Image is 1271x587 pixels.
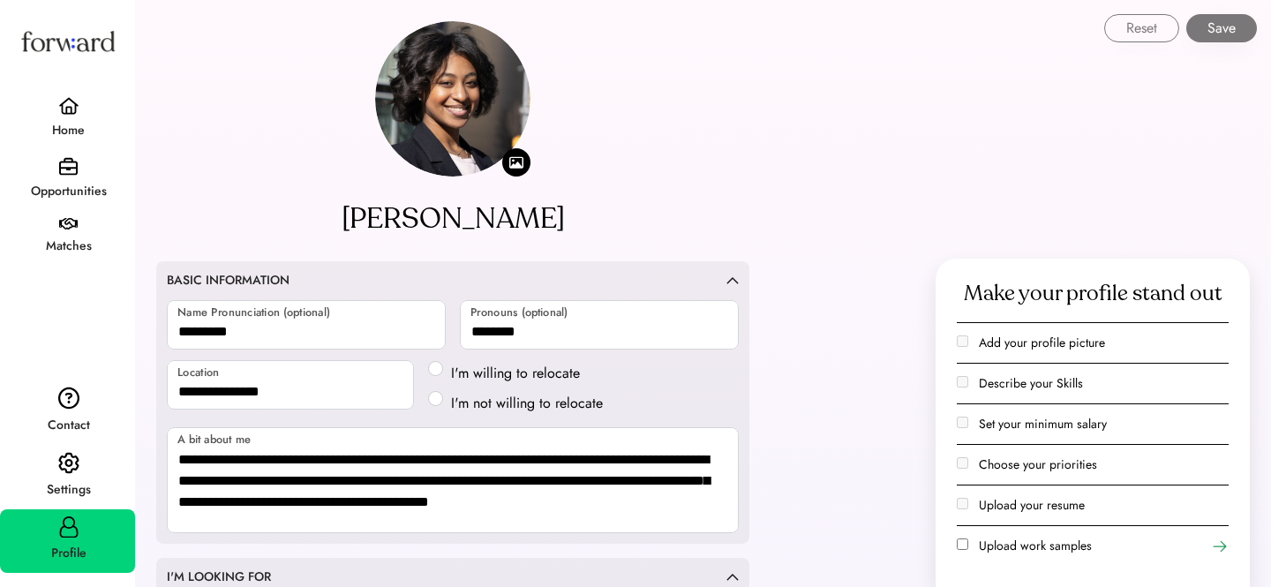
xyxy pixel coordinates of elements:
div: [PERSON_NAME] [342,198,565,240]
div: BASIC INFORMATION [167,272,290,290]
label: Choose your priorities [979,455,1097,473]
label: Upload work samples [979,537,1092,554]
div: Opportunities [2,181,135,202]
img: caret-up.svg [726,276,739,284]
div: Make your profile stand out [964,280,1222,308]
label: I'm not willing to relocate [446,393,608,414]
div: Settings [2,479,135,500]
button: Save [1186,14,1257,42]
label: Upload your resume [979,496,1085,514]
img: https%3A%2F%2F9c4076a67d41be3ea2c0407e1814dbd4.cdn.bubble.io%2Ff1755202665800x402956001467025300%... [375,21,530,177]
div: Profile [2,543,135,564]
img: settings.svg [58,452,79,475]
img: caret-up.svg [726,573,739,581]
div: I'M LOOKING FOR [167,568,271,586]
img: home.svg [58,97,79,115]
div: Contact [2,415,135,436]
img: contact.svg [58,387,79,410]
label: Set your minimum salary [979,415,1107,433]
img: handshake.svg [59,218,78,230]
label: I'm willing to relocate [446,363,608,384]
label: Describe your Skills [979,374,1083,392]
img: Forward logo [18,14,118,68]
img: briefcase.svg [59,157,78,176]
button: Reset [1104,14,1179,42]
div: Home [2,120,135,141]
label: Add your profile picture [979,334,1105,351]
div: Matches [2,236,135,257]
